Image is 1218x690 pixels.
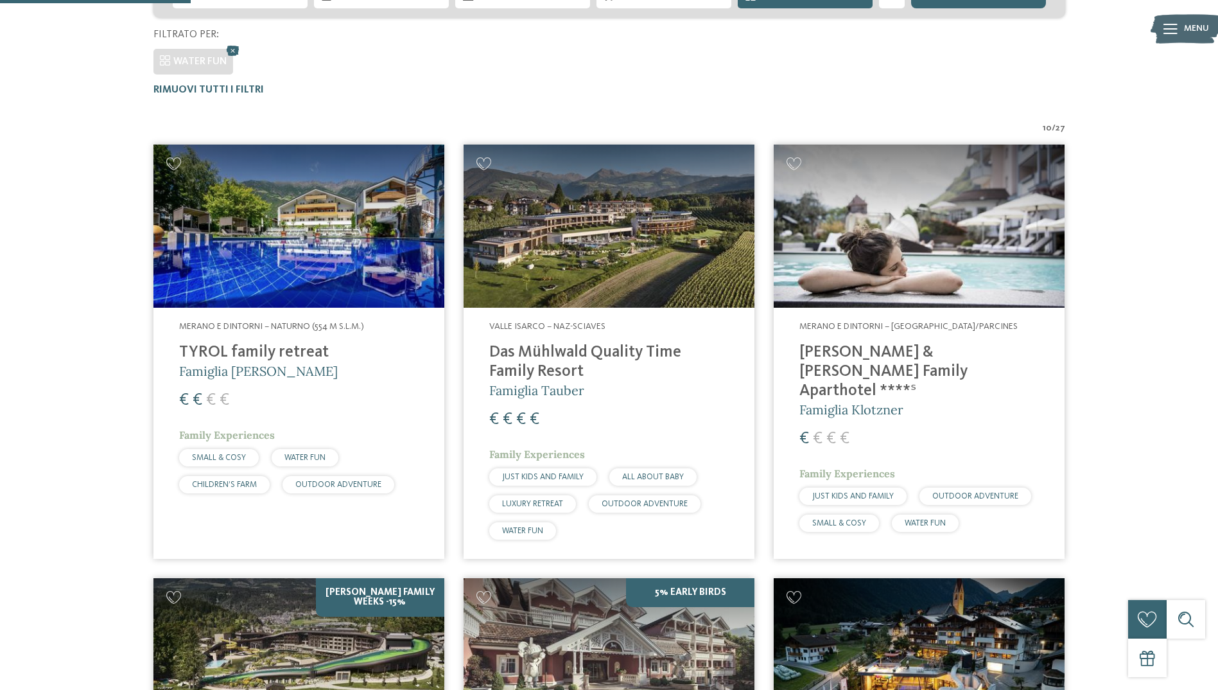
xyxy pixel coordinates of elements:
[489,448,585,461] span: Family Experiences
[502,500,563,508] span: LUXURY RETREAT
[284,454,326,462] span: WATER FUN
[799,430,809,447] span: €
[489,322,605,331] span: Valle Isarco – Naz-Sciaves
[220,392,229,409] span: €
[206,392,216,409] span: €
[464,145,754,308] img: Cercate un hotel per famiglie? Qui troverete solo i migliori!
[932,492,1018,500] span: OUTDOOR ADVENTURE
[489,343,729,382] h4: Das Mühlwald Quality Time Family Resort
[774,145,1065,308] img: Cercate un hotel per famiglie? Qui troverete solo i migliori!
[153,145,444,308] img: Familien Wellness Residence Tyrol ****
[179,392,189,409] span: €
[193,392,202,409] span: €
[295,481,381,489] span: OUTDOOR ADVENTURE
[179,322,364,331] span: Merano e dintorni – Naturno (554 m s.l.m.)
[812,492,894,500] span: JUST KIDS AND FAMILY
[516,411,526,428] span: €
[503,411,512,428] span: €
[826,430,836,447] span: €
[173,57,227,67] span: WATER FUN
[1052,122,1056,135] span: /
[489,382,584,398] span: Famiglia Tauber
[840,430,849,447] span: €
[179,363,338,379] span: Famiglia [PERSON_NAME]
[502,473,584,481] span: JUST KIDS AND FAMILY
[812,519,866,527] span: SMALL & COSY
[192,481,257,489] span: CHILDREN’S FARM
[153,145,444,559] a: Cercate un hotel per famiglie? Qui troverete solo i migliori! Merano e dintorni – Naturno (554 m ...
[489,411,499,428] span: €
[192,454,246,462] span: SMALL & COSY
[799,467,895,480] span: Family Experiences
[905,519,946,527] span: WATER FUN
[464,145,754,559] a: Cercate un hotel per famiglie? Qui troverete solo i migliori! Valle Isarco – Naz-Sciaves Das Mühl...
[153,85,264,95] span: Rimuovi tutti i filtri
[602,500,688,508] span: OUTDOOR ADVENTURE
[799,402,903,418] span: Famiglia Klotzner
[179,429,275,441] span: Family Experiences
[502,527,543,535] span: WATER FUN
[153,30,219,40] span: Filtrato per:
[530,411,539,428] span: €
[1056,122,1065,135] span: 27
[774,145,1065,559] a: Cercate un hotel per famiglie? Qui troverete solo i migliori! Merano e dintorni – [GEOGRAPHIC_DAT...
[1043,122,1052,135] span: 10
[799,322,1018,331] span: Merano e dintorni – [GEOGRAPHIC_DATA]/Parcines
[799,343,1039,401] h4: [PERSON_NAME] & [PERSON_NAME] Family Aparthotel ****ˢ
[179,343,419,362] h4: TYROL family retreat
[813,430,822,447] span: €
[622,473,684,481] span: ALL ABOUT BABY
